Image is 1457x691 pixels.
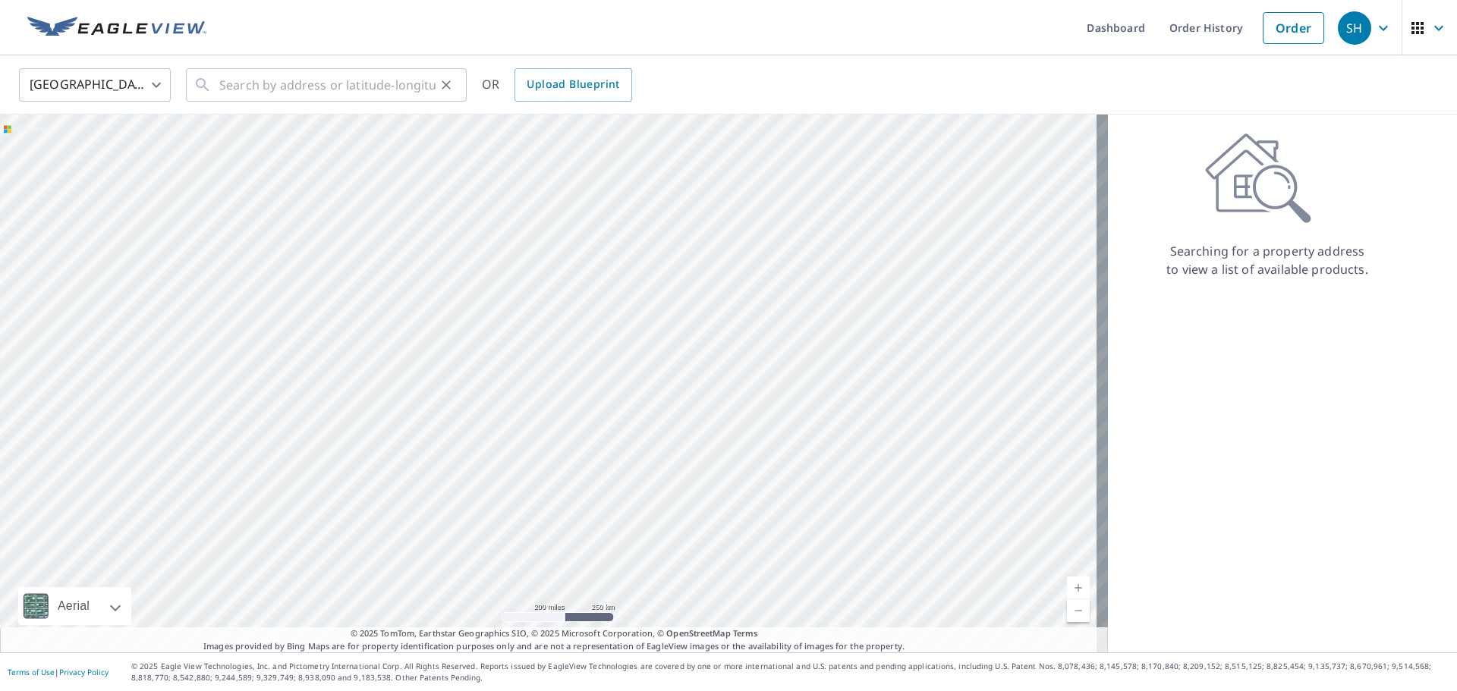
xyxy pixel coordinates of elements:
[19,64,171,106] div: [GEOGRAPHIC_DATA]
[666,627,730,639] a: OpenStreetMap
[515,68,631,102] a: Upload Blueprint
[8,667,109,677] p: |
[1166,242,1369,278] p: Searching for a property address to view a list of available products.
[27,17,206,39] img: EV Logo
[527,75,619,94] span: Upload Blueprint
[1067,576,1090,599] a: Current Level 5, Zoom In
[1338,11,1371,45] div: SH
[59,667,109,677] a: Privacy Policy
[131,661,1449,683] p: © 2025 Eagle View Technologies, Inc. and Pictometry International Corp. All Rights Reserved. Repo...
[733,627,758,639] a: Terms
[53,587,94,625] div: Aerial
[18,587,131,625] div: Aerial
[351,627,758,640] span: © 2025 TomTom, Earthstar Geographics SIO, © 2025 Microsoft Corporation, ©
[219,64,436,106] input: Search by address or latitude-longitude
[1067,599,1090,622] a: Current Level 5, Zoom Out
[8,667,55,677] a: Terms of Use
[1263,12,1324,44] a: Order
[482,68,632,102] div: OR
[436,74,457,96] button: Clear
